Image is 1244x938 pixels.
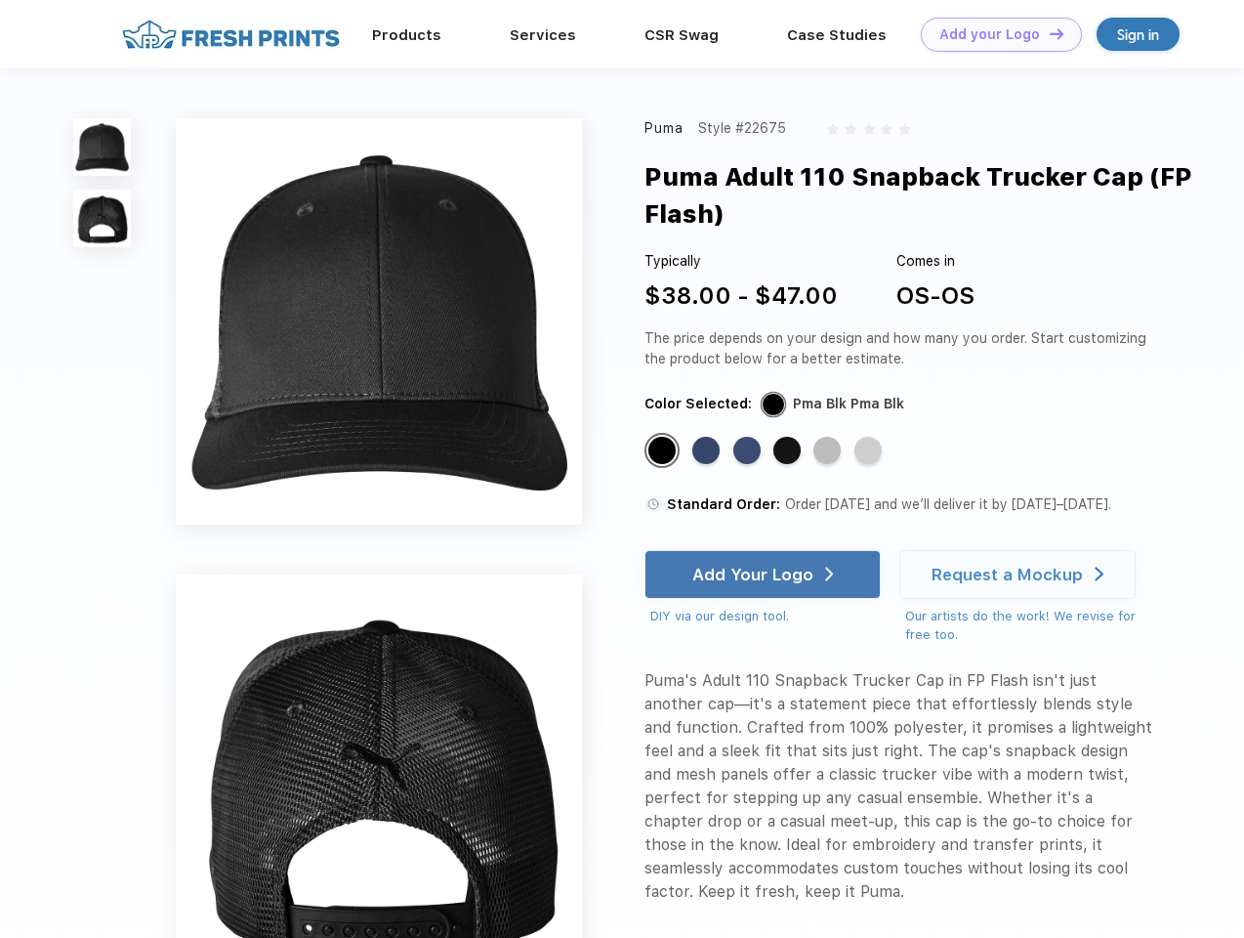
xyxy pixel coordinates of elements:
img: gray_star.svg [827,123,839,135]
div: Add Your Logo [692,565,813,584]
div: DIY via our design tool. [650,607,881,626]
div: Typically [644,251,838,272]
img: func=resize&h=100 [73,118,131,176]
div: Quarry Brt Whit [854,437,882,464]
div: Our artists do the work! We revise for free too. [905,607,1154,645]
img: gray_star.svg [898,123,910,135]
img: func=resize&h=100 [73,190,131,247]
div: Request a Mockup [932,565,1083,584]
div: Comes in [896,251,974,272]
img: fo%20logo%202.webp [116,18,346,52]
a: Sign in [1097,18,1180,51]
span: Order [DATE] and we’ll deliver it by [DATE]–[DATE]. [785,496,1111,512]
img: gray_star.svg [845,123,856,135]
img: standard order [644,495,662,513]
img: gray_star.svg [863,123,875,135]
div: Pma Blk with Pma Blk [773,437,801,464]
div: Sign in [1117,23,1159,46]
div: Color Selected: [644,394,752,414]
div: Puma Adult 110 Snapback Trucker Cap (FP Flash) [644,158,1204,234]
img: gray_star.svg [881,123,892,135]
a: Products [372,26,441,44]
div: Peacoat Qut Shd [733,437,761,464]
div: Pma Blk Pma Blk [793,394,904,414]
div: Style #22675 [698,118,786,139]
span: Standard Order: [667,496,780,512]
div: The price depends on your design and how many you order. Start customizing the product below for ... [644,328,1154,369]
div: Puma [644,118,684,139]
div: OS-OS [896,278,974,314]
div: Puma's Adult 110 Snapback Trucker Cap in FP Flash isn't just another cap—it's a statement piece t... [644,669,1154,904]
div: Pma Blk Pma Blk [648,437,676,464]
div: Peacoat with Qut Shd [692,437,720,464]
img: white arrow [1095,567,1103,581]
div: Quarry with Brt Whit [813,437,841,464]
img: white arrow [825,567,834,581]
div: Add your Logo [939,26,1040,43]
div: $38.00 - $47.00 [644,278,838,314]
img: DT [1050,28,1063,39]
img: func=resize&h=640 [176,118,582,525]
